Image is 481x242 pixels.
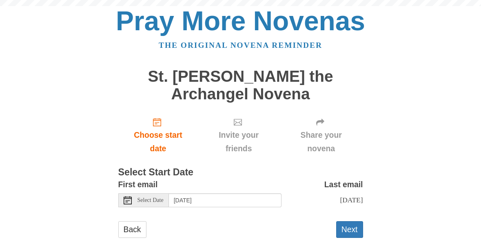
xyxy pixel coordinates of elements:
[279,111,363,159] div: Click "Next" to confirm your start date first.
[116,6,365,36] a: Pray More Novenas
[324,178,363,191] label: Last email
[118,178,158,191] label: First email
[118,167,363,178] h3: Select Start Date
[118,221,146,238] a: Back
[137,197,164,203] span: Select Date
[340,196,363,204] span: [DATE]
[159,41,322,49] a: The original novena reminder
[118,68,363,103] h1: St. [PERSON_NAME] the Archangel Novena
[288,128,355,155] span: Share your novena
[126,128,190,155] span: Choose start date
[336,221,363,238] button: Next
[118,111,198,159] a: Choose start date
[198,111,279,159] div: Click "Next" to confirm your start date first.
[206,128,271,155] span: Invite your friends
